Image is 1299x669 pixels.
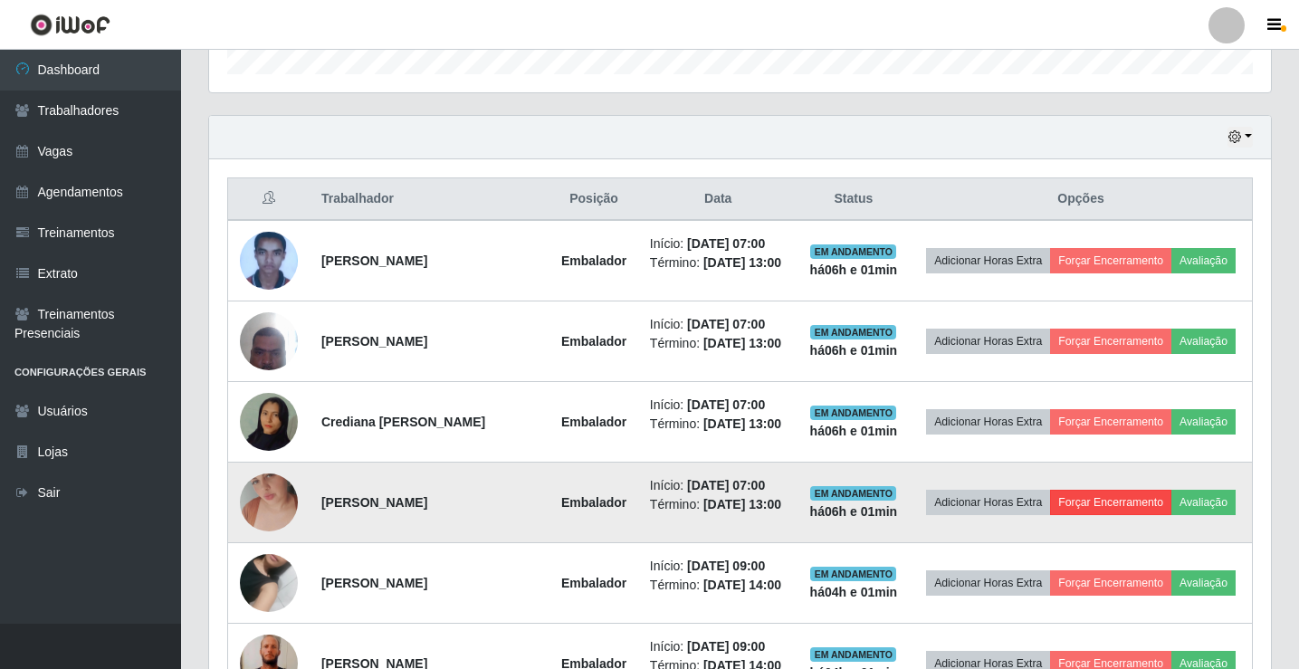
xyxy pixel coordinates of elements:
[321,495,427,510] strong: [PERSON_NAME]
[1050,329,1171,354] button: Forçar Encerramento
[687,236,765,251] time: [DATE] 07:00
[703,336,781,350] time: [DATE] 13:00
[650,576,787,595] li: Término:
[703,578,781,592] time: [DATE] 14:00
[321,334,427,349] strong: [PERSON_NAME]
[687,639,765,654] time: [DATE] 09:00
[1171,329,1236,354] button: Avaliação
[549,178,639,221] th: Posição
[703,497,781,511] time: [DATE] 13:00
[650,557,787,576] li: Início:
[926,570,1050,596] button: Adicionar Horas Extra
[810,647,896,662] span: EM ANDAMENTO
[561,415,626,429] strong: Embalador
[1050,570,1171,596] button: Forçar Encerramento
[650,315,787,334] li: Início:
[1171,570,1236,596] button: Avaliação
[240,451,298,554] img: 1750121846688.jpeg
[561,253,626,268] strong: Embalador
[798,178,910,221] th: Status
[810,424,898,438] strong: há 06 h e 01 min
[810,406,896,420] span: EM ANDAMENTO
[810,567,896,581] span: EM ANDAMENTO
[1050,490,1171,515] button: Forçar Encerramento
[321,576,427,590] strong: [PERSON_NAME]
[687,559,765,573] time: [DATE] 09:00
[926,409,1050,435] button: Adicionar Horas Extra
[926,248,1050,273] button: Adicionar Horas Extra
[240,531,298,635] img: 1700235311626.jpeg
[650,495,787,514] li: Término:
[810,504,898,519] strong: há 06 h e 01 min
[650,334,787,353] li: Término:
[1050,248,1171,273] button: Forçar Encerramento
[561,576,626,590] strong: Embalador
[810,244,896,259] span: EM ANDAMENTO
[687,397,765,412] time: [DATE] 07:00
[310,178,549,221] th: Trabalhador
[810,325,896,339] span: EM ANDAMENTO
[1171,490,1236,515] button: Avaliação
[703,255,781,270] time: [DATE] 13:00
[639,178,798,221] th: Data
[650,253,787,272] li: Término:
[240,370,298,473] img: 1755289367859.jpeg
[1171,248,1236,273] button: Avaliação
[810,263,898,277] strong: há 06 h e 01 min
[687,478,765,492] time: [DATE] 07:00
[650,415,787,434] li: Término:
[240,302,298,379] img: 1722619557508.jpeg
[650,396,787,415] li: Início:
[561,334,626,349] strong: Embalador
[1171,409,1236,435] button: Avaliação
[321,415,485,429] strong: Crediana [PERSON_NAME]
[321,253,427,268] strong: [PERSON_NAME]
[1050,409,1171,435] button: Forçar Encerramento
[810,343,898,358] strong: há 06 h e 01 min
[810,486,896,501] span: EM ANDAMENTO
[650,476,787,495] li: Início:
[910,178,1252,221] th: Opções
[926,329,1050,354] button: Adicionar Horas Extra
[561,495,626,510] strong: Embalador
[687,317,765,331] time: [DATE] 07:00
[240,224,298,299] img: 1673386012464.jpeg
[30,14,110,36] img: CoreUI Logo
[703,416,781,431] time: [DATE] 13:00
[650,234,787,253] li: Início:
[926,490,1050,515] button: Adicionar Horas Extra
[650,637,787,656] li: Início:
[810,585,898,599] strong: há 04 h e 01 min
